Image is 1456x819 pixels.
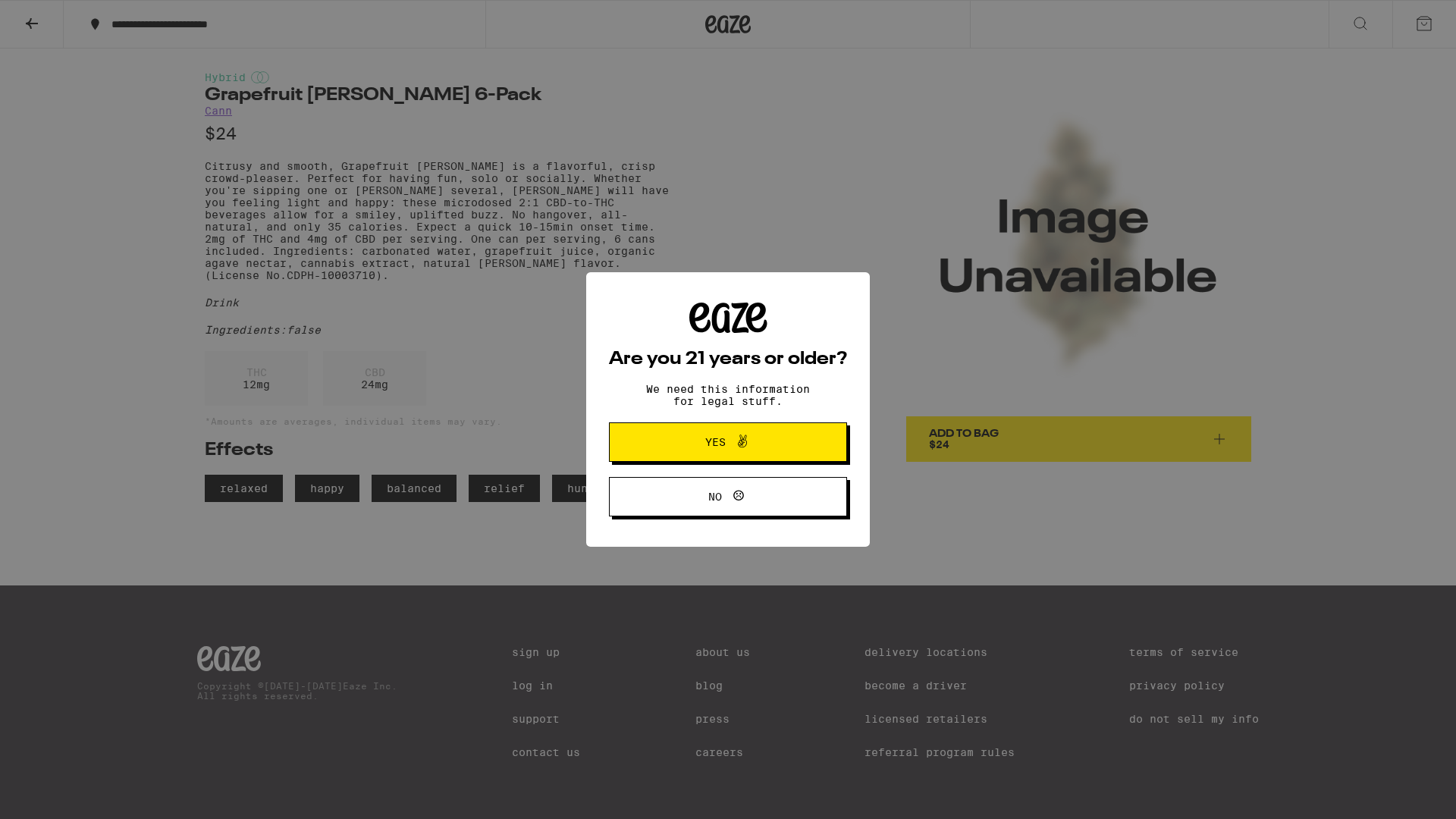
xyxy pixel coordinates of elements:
[633,383,823,407] p: We need this information for legal stuff.
[609,350,847,369] h2: Are you 21 years or older?
[609,422,847,462] button: Yes
[705,437,726,447] span: Yes
[708,491,722,502] span: No
[609,477,847,516] button: No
